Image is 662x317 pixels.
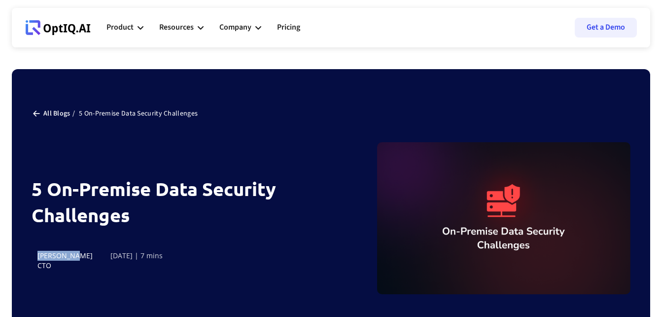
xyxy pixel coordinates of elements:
[377,142,630,294] img: on premise data security risks
[159,13,204,42] div: Resources
[77,109,200,119] div: 5 On-Premise Data Security Challenges
[575,18,637,38] a: Get a Demo
[37,261,93,271] div: CTO
[219,13,261,42] div: Company
[159,21,194,34] div: Resources
[70,109,77,119] div: /
[106,21,134,34] div: Product
[41,109,70,119] a: All Blogs
[26,13,91,42] a: Webflow Homepage
[110,251,163,261] div: [DATE] | 7 mins
[219,21,251,34] div: Company
[37,251,93,261] div: [PERSON_NAME]
[32,176,279,228] h1: 5 On-Premise Data Security Challenges
[277,13,300,42] a: Pricing
[106,13,143,42] div: Product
